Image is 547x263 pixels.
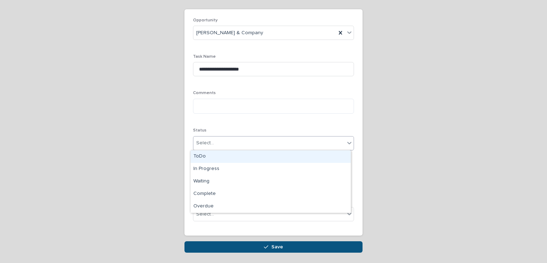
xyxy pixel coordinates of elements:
[193,18,218,22] span: Opportunity
[191,175,351,188] div: Waiting
[196,29,263,37] span: [PERSON_NAME] & Company
[271,244,283,249] span: Save
[191,163,351,175] div: In Progress
[193,91,216,95] span: Comments
[193,128,207,133] span: Status
[191,200,351,213] div: Overdue
[191,150,351,163] div: ToDo
[196,139,214,147] div: Select...
[196,211,214,218] div: Select...
[184,241,363,253] button: Save
[193,55,216,59] span: Task Name
[191,188,351,200] div: Complete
